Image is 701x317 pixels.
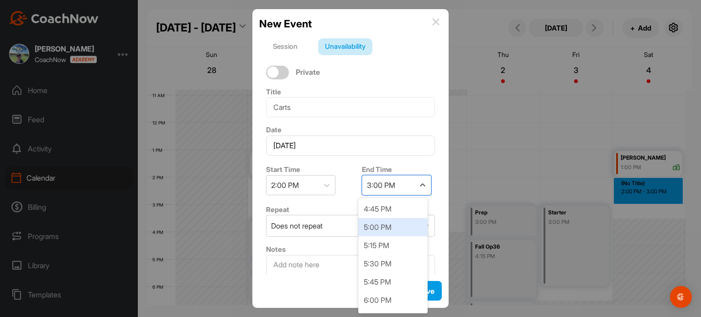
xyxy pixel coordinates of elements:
div: 6:00 PM [358,291,428,309]
div: 5:30 PM [358,255,428,273]
div: 4:45 PM [358,200,428,218]
input: Select Date [266,135,435,156]
div: 3:00 PM [367,180,395,191]
h2: New Event [259,16,312,31]
div: Open Intercom Messenger [670,286,692,308]
label: Notes [266,245,286,254]
label: Start Time [266,165,300,174]
div: Session [266,38,304,56]
div: Unavailability [318,38,372,56]
div: 5:15 PM [358,236,428,255]
span: Private [296,68,320,77]
label: End Time [362,165,392,174]
div: 5:00 PM [358,218,428,236]
img: info [432,18,439,26]
div: 5:45 PM [358,273,428,291]
div: Does not repeat [271,220,323,231]
label: Repeat [266,205,289,214]
label: Date [266,125,282,134]
input: Event Name [266,97,435,117]
label: Title [266,88,281,96]
div: 2:00 PM [271,180,299,191]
